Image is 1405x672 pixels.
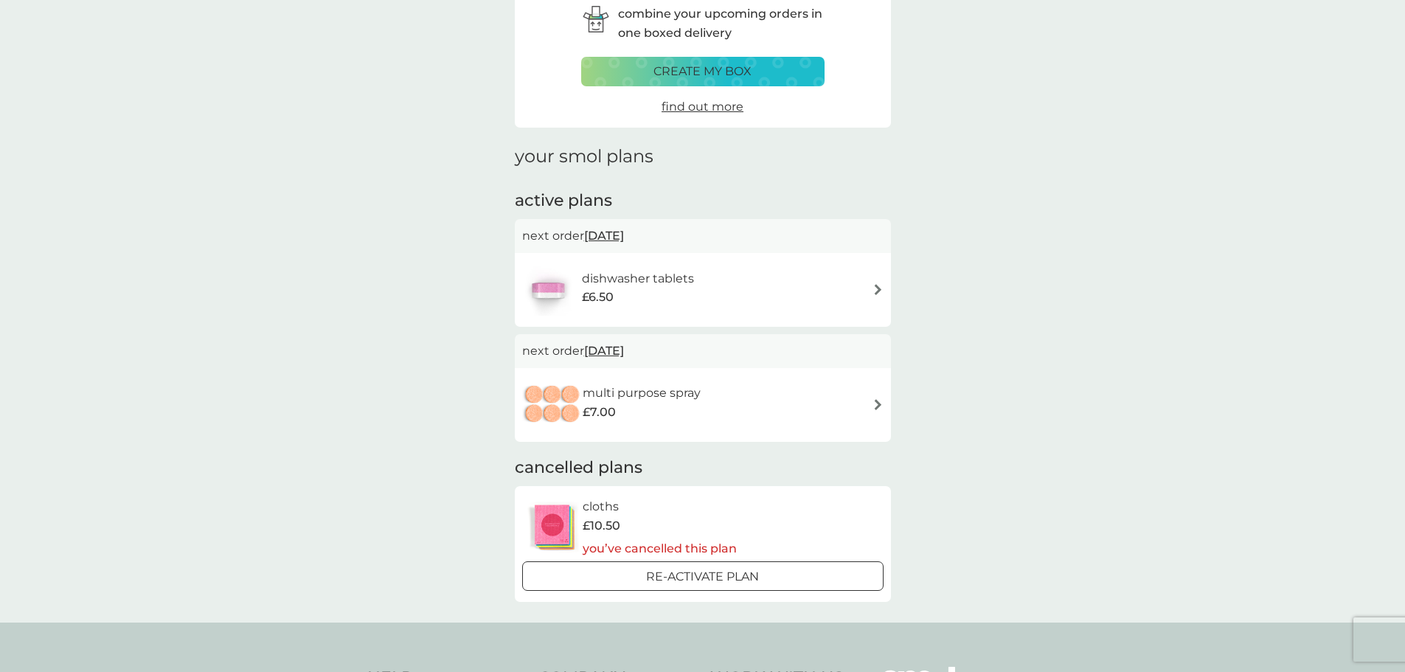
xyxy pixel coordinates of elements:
[515,457,891,479] h2: cancelled plans
[522,379,583,431] img: multi purpose spray
[662,97,743,117] a: find out more
[583,497,737,516] h6: cloths
[582,288,614,307] span: £6.50
[584,336,624,365] span: [DATE]
[583,516,620,536] span: £10.50
[515,146,891,167] h1: your smol plans
[522,561,884,591] button: Re-activate Plan
[522,226,884,246] p: next order
[873,284,884,295] img: arrow right
[653,62,752,81] p: create my box
[522,342,884,361] p: next order
[873,399,884,410] img: arrow right
[618,4,825,42] p: combine your upcoming orders in one boxed delivery
[582,269,694,288] h6: dishwasher tablets
[583,384,701,403] h6: multi purpose spray
[583,403,616,422] span: £7.00
[584,221,624,250] span: [DATE]
[646,567,759,586] p: Re-activate Plan
[515,190,891,212] h2: active plans
[583,539,737,558] p: you’ve cancelled this plan
[581,57,825,86] button: create my box
[662,100,743,114] span: find out more
[522,502,583,553] img: cloths
[522,264,574,316] img: dishwasher tablets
